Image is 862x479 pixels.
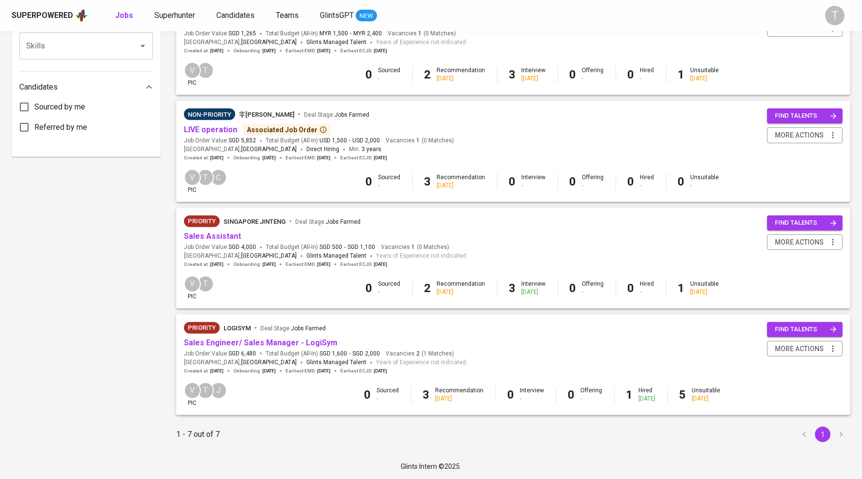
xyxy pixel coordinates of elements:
[184,155,224,161] span: Created at :
[340,155,387,161] span: Earliest ECJD :
[378,66,401,83] div: Sourced
[241,145,297,155] span: [GEOGRAPHIC_DATA]
[775,129,824,141] span: more actions
[417,30,422,38] span: 1
[374,368,387,374] span: [DATE]
[266,30,382,38] span: Total Budget (All-In)
[626,388,633,402] b: 1
[184,110,235,120] span: Non-Priority
[266,350,380,358] span: Total Budget (All-In)
[423,388,430,402] b: 3
[286,261,331,268] span: Earliest EMD :
[366,175,373,188] b: 0
[228,137,256,145] span: SGD 5,852
[306,359,366,366] span: Glints Managed Talent
[386,350,454,358] span: Vacancies ( 1 Matches )
[691,182,719,190] div: -
[210,382,227,399] div: J
[276,10,301,22] a: Teams
[775,343,824,355] span: more actions
[678,68,685,81] b: 1
[228,350,256,358] span: SGD 6,480
[522,288,546,296] div: [DATE]
[509,175,516,188] b: 0
[640,75,654,83] div: -
[767,322,843,337] button: find talents
[678,175,685,188] b: 0
[386,137,454,145] span: Vacancies ( 0 Matches )
[340,261,387,268] span: Earliest ECJD :
[520,395,544,403] div: -
[286,368,331,374] span: Earliest EMD :
[520,386,544,403] div: Interview
[378,75,401,83] div: -
[437,288,485,296] div: [DATE]
[582,182,604,190] div: -
[306,146,339,153] span: Direct Hiring
[437,173,485,190] div: Recommendation
[184,232,241,241] a: Sales Assistant
[319,350,347,358] span: SGD 1,600
[352,137,380,145] span: USD 2,000
[34,101,85,113] span: Sourced by me
[582,280,604,296] div: Offering
[376,251,468,261] span: Years of Experience not indicated.
[216,10,257,22] a: Candidates
[136,39,150,53] button: Open
[216,11,255,20] span: Candidates
[184,276,201,293] div: V
[344,243,346,251] span: -
[640,280,654,296] div: Hired
[266,137,380,145] span: Total Budget (All-In)
[306,252,366,259] span: Glints Managed Talent
[247,125,327,135] div: Associated Job Order
[184,169,201,194] div: pic
[570,281,576,295] b: 0
[340,47,387,54] span: Earliest ECJD :
[362,146,381,153] span: 3 years
[184,276,201,301] div: pic
[34,122,87,133] span: Referred by me
[767,127,843,143] button: more actions
[319,243,342,251] span: SGD 500
[266,243,375,251] span: Total Budget (All-In)
[154,10,197,22] a: Superhunter
[378,182,401,190] div: -
[326,218,361,225] span: Jobs Farmed
[582,66,604,83] div: Offering
[639,395,656,403] div: [DATE]
[508,388,514,402] b: 0
[415,137,420,145] span: 1
[210,169,227,186] div: C
[628,175,635,188] b: 0
[319,137,347,145] span: USD 1,500
[349,350,350,358] span: -
[680,388,686,402] b: 5
[410,243,415,251] span: 1
[582,75,604,83] div: -
[233,155,276,161] span: Onboarding :
[262,47,276,54] span: [DATE]
[197,62,214,79] div: T
[350,30,351,38] span: -
[775,236,824,248] span: more actions
[509,281,516,295] b: 3
[184,137,256,145] span: Job Order Value
[184,216,220,226] span: Priority
[374,261,387,268] span: [DATE]
[184,125,237,134] a: LIVE operation
[184,243,256,251] span: Job Order Value
[241,251,297,261] span: [GEOGRAPHIC_DATA]
[581,386,603,403] div: Offering
[352,350,380,358] span: SGD 2,000
[437,280,485,296] div: Recommendation
[691,173,719,190] div: Unsuitable
[286,47,331,54] span: Earliest EMD :
[306,39,366,46] span: Glints Managed Talent
[678,281,685,295] b: 1
[241,38,297,47] span: [GEOGRAPHIC_DATA]
[291,325,326,332] span: Jobs Farmed
[295,218,361,225] span: Deal Stage :
[262,368,276,374] span: [DATE]
[184,323,220,333] span: Priority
